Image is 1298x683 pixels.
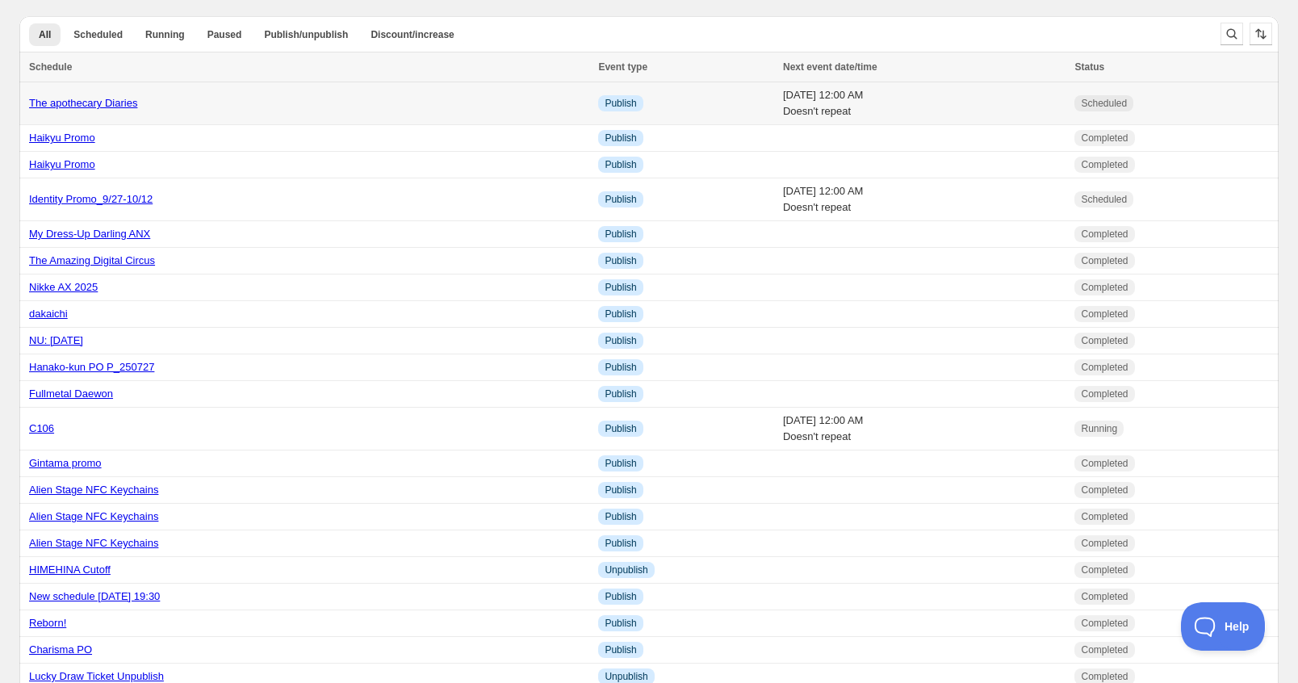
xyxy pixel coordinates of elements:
span: Publish [605,228,636,241]
a: Haikyu Promo [29,132,95,144]
span: Completed [1081,361,1128,374]
a: Reborn! [29,617,66,629]
a: Alien Stage NFC Keychains [29,484,158,496]
span: Publish [605,158,636,171]
a: Lucky Draw Ticket Unpublish [29,670,164,682]
span: Next event date/time [783,61,877,73]
a: Identity Promo_9/27-10/12 [29,193,153,205]
td: [DATE] 12:00 AM Doesn't repeat [778,82,1070,125]
span: Completed [1081,590,1128,603]
td: [DATE] 12:00 AM Doesn't repeat [778,408,1070,450]
span: Running [1081,422,1117,435]
span: Running [145,28,185,41]
span: Publish [605,281,636,294]
span: Completed [1081,457,1128,470]
a: C106 [29,422,54,434]
span: Completed [1081,484,1128,497]
span: Publish [605,132,636,145]
a: My Dress-Up Darling ANX [29,228,150,240]
span: Scheduled [1081,193,1127,206]
a: New schedule [DATE] 19:30 [29,590,160,602]
a: Haikyu Promo [29,158,95,170]
span: Publish [605,361,636,374]
a: Fullmetal Daewon [29,388,113,400]
span: Publish [605,334,636,347]
a: dakaichi [29,308,68,320]
span: Schedule [29,61,72,73]
span: Publish [605,484,636,497]
iframe: Toggle Customer Support [1181,602,1266,651]
span: Publish [605,510,636,523]
span: Completed [1081,537,1128,550]
a: Hanako-kun PO P_250727 [29,361,154,373]
a: The apothecary Diaries [29,97,137,109]
span: Completed [1081,132,1128,145]
span: Publish [605,537,636,550]
span: Publish [605,457,636,470]
span: Scheduled [1081,97,1127,110]
span: Completed [1081,388,1128,400]
a: Gintama promo [29,457,102,469]
span: All [39,28,51,41]
a: HIMEHINA Cutoff [29,564,111,576]
span: Completed [1081,617,1128,630]
span: Completed [1081,228,1128,241]
span: Completed [1081,281,1128,294]
span: Completed [1081,643,1128,656]
td: [DATE] 12:00 AM Doesn't repeat [778,178,1070,221]
span: Publish [605,617,636,630]
button: Sort the results [1250,23,1272,45]
span: Event type [598,61,647,73]
a: Charisma PO [29,643,92,656]
span: Publish [605,590,636,603]
a: Alien Stage NFC Keychains [29,537,158,549]
span: Unpublish [605,564,647,576]
span: Publish [605,254,636,267]
span: Completed [1081,564,1128,576]
span: Scheduled [73,28,123,41]
a: The Amazing Digital Circus [29,254,155,266]
span: Completed [1081,670,1128,683]
button: Search and filter results [1221,23,1243,45]
span: Publish [605,308,636,321]
span: Status [1074,61,1104,73]
span: Discount/increase [371,28,454,41]
span: Completed [1081,510,1128,523]
span: Completed [1081,308,1128,321]
span: Publish [605,388,636,400]
a: Alien Stage NFC Keychains [29,510,158,522]
span: Publish [605,193,636,206]
span: Unpublish [605,670,647,683]
span: Completed [1081,158,1128,171]
span: Publish [605,97,636,110]
span: Completed [1081,254,1128,267]
span: Publish/unpublish [264,28,348,41]
span: Paused [207,28,242,41]
span: Publish [605,422,636,435]
span: Publish [605,643,636,656]
a: Nikke AX 2025 [29,281,98,293]
a: NU: [DATE] [29,334,83,346]
span: Completed [1081,334,1128,347]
